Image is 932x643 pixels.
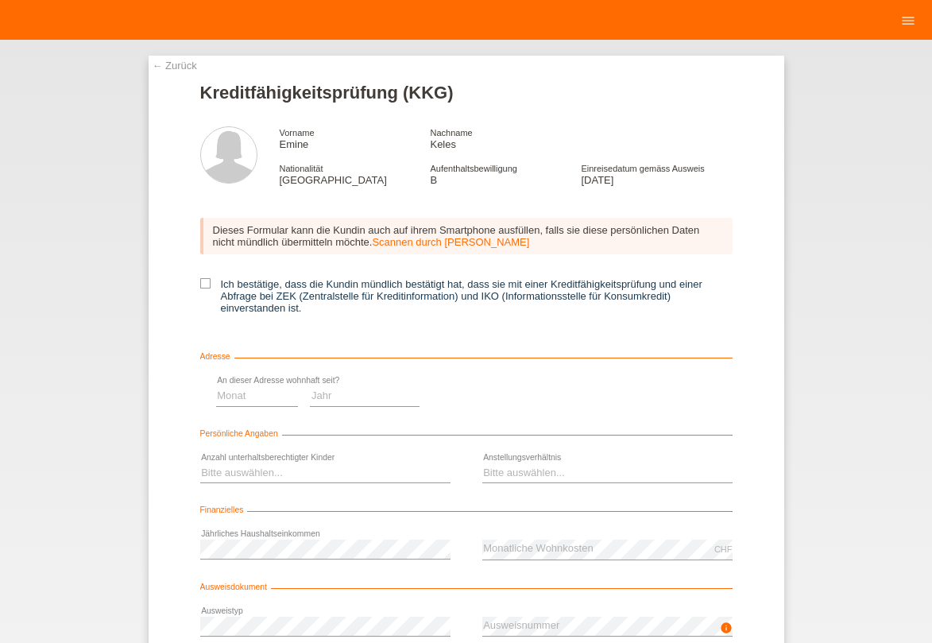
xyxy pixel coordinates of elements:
[200,218,733,254] div: Dieses Formular kann die Kundin auch auf ihrem Smartphone ausfüllen, falls sie diese persönlichen...
[581,162,732,186] div: [DATE]
[581,164,704,173] span: Einreisedatum gemäss Ausweis
[200,505,248,514] span: Finanzielles
[430,162,581,186] div: B
[372,236,529,248] a: Scannen durch [PERSON_NAME]
[280,162,431,186] div: [GEOGRAPHIC_DATA]
[720,622,733,634] i: info
[720,626,733,636] a: info
[430,128,472,138] span: Nachname
[153,60,197,72] a: ← Zurück
[200,352,234,361] span: Adresse
[200,278,733,314] label: Ich bestätige, dass die Kundin mündlich bestätigt hat, dass sie mit einer Kreditfähigkeitsprüfung...
[200,583,271,591] span: Ausweisdokument
[714,544,733,554] div: CHF
[430,164,516,173] span: Aufenthaltsbewilligung
[892,15,924,25] a: menu
[200,83,733,103] h1: Kreditfähigkeitsprüfung (KKG)
[280,126,431,150] div: Emine
[200,429,282,438] span: Persönliche Angaben
[280,128,315,138] span: Vorname
[900,13,916,29] i: menu
[430,126,581,150] div: Keles
[280,164,323,173] span: Nationalität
